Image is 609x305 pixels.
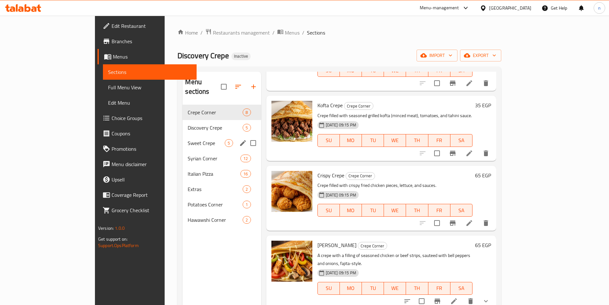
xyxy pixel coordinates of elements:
p: Crepe filled with seasoned grilled kofta (minced meat), tomatoes, and tahini sauce. [317,112,472,120]
a: Restaurants management [205,28,270,37]
span: Crispy Crepe [317,171,344,180]
button: delete [478,215,494,231]
span: Extras [188,185,243,193]
span: [DATE] 09:15 PM [323,122,359,128]
span: MO [342,66,359,75]
span: Discovery Crepe [188,124,243,132]
button: delete [478,146,494,161]
button: edit [238,138,248,148]
a: Edit Menu [103,95,197,110]
span: export [465,52,496,60]
div: items [243,216,251,224]
span: TU [364,284,381,293]
span: TH [409,284,426,293]
span: 1 [243,202,250,208]
button: MO [340,134,362,147]
a: Edit menu item [465,149,473,157]
a: Sections [103,64,197,80]
button: SU [317,134,340,147]
span: Edit Menu [108,99,191,107]
button: export [460,50,501,61]
a: Upsell [98,172,197,187]
div: items [243,124,251,132]
span: Coupons [112,130,191,137]
img: Fajita Crepe [271,241,312,282]
span: Inactive [231,53,251,59]
span: Discovery Crepe [177,48,229,63]
span: Crepe Corner [344,102,373,110]
a: Coupons [98,126,197,141]
p: Crepe filled with crispy fried chicken pieces, lettuce, and sauces. [317,181,472,189]
span: Menu disclaimer [112,160,191,168]
div: Hawawshi Corner [188,216,243,224]
span: TH [409,206,426,215]
div: Potatoes Corner1 [183,197,261,212]
span: 2 [243,217,250,223]
span: FR [431,206,448,215]
div: Discovery Crepe5 [183,120,261,135]
span: Choice Groups [112,114,191,122]
span: Kofta Crepe [317,100,343,110]
span: Upsell [112,176,191,183]
span: Get support on: [98,235,128,243]
button: delete [478,76,494,91]
button: import [417,50,457,61]
div: Menu-management [420,4,459,12]
div: Crepe Corner8 [183,105,261,120]
span: Sweet Crepe [188,139,225,147]
button: SA [450,282,472,295]
button: SU [317,204,340,217]
button: TH [406,282,428,295]
span: n [598,4,601,12]
button: TU [362,134,384,147]
a: Promotions [98,141,197,157]
button: Branch-specific-item [445,215,460,231]
a: Branches [98,34,197,49]
span: 5 [225,140,232,146]
svg: Show Choices [482,297,490,305]
span: FR [431,284,448,293]
span: 5 [243,125,250,131]
span: Select to update [430,147,444,160]
span: SU [320,206,337,215]
button: TH [406,204,428,217]
p: A crepe with a filling of seasoned chicken or beef strips, sauteed with bell peppers and onions, ... [317,252,472,268]
span: Edit Restaurant [112,22,191,30]
div: [GEOGRAPHIC_DATA] [489,4,531,12]
div: Crepe Corner [344,102,373,110]
button: SA [450,204,472,217]
a: Choice Groups [98,110,197,126]
h6: 35 EGP [475,101,491,110]
a: Edit menu item [465,219,473,227]
span: FR [431,136,448,145]
nav: breadcrumb [177,28,501,37]
span: Italian Pizza [188,170,240,178]
span: Branches [112,37,191,45]
button: TU [362,282,384,295]
div: items [243,201,251,208]
span: TU [364,206,381,215]
button: FR [428,282,450,295]
button: Branch-specific-item [445,76,460,91]
span: Restaurants management [213,29,270,36]
div: Crepe Corner [188,108,243,116]
span: Coverage Report [112,191,191,199]
a: Menus [277,28,300,37]
span: SA [453,284,470,293]
nav: Menu sections [183,102,261,230]
span: 1.0.0 [115,224,125,232]
a: Grocery Checklist [98,203,197,218]
div: items [243,185,251,193]
span: SU [320,284,337,293]
div: Hawawshi Corner2 [183,212,261,228]
span: Select to update [430,216,444,230]
img: Crispy Crepe [271,171,312,212]
span: Potatoes Corner [188,201,243,208]
span: 16 [241,171,250,177]
div: Extras2 [183,181,261,197]
a: Menus [98,49,197,64]
button: SU [317,282,340,295]
a: Edit menu item [450,297,458,305]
